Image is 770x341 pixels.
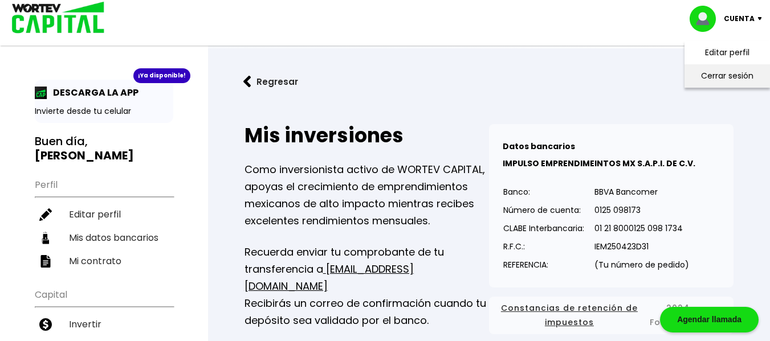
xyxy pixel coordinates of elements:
a: Invertir [35,313,173,336]
button: Constancias de retención de impuestos2024 Formato zip [498,301,724,330]
p: R.F.C.: [503,238,584,255]
a: Mis datos bancarios [35,226,173,249]
img: profile-image [690,6,724,32]
p: 01 21 8000125 098 1734 [594,220,689,237]
a: Editar perfil [705,47,749,59]
b: [PERSON_NAME] [35,147,134,163]
img: invertir-icon.b3b967d7.svg [39,318,52,331]
span: Constancias de retención de impuestos [498,301,641,330]
p: Recuerda enviar tu comprobante de tu transferencia a Recibirás un correo de confirmación cuando t... [245,244,489,329]
b: IMPULSO EMPRENDIMEINTOS MX S.A.P.I. DE C.V. [503,158,695,169]
p: Banco: [503,183,584,200]
ul: Perfil [35,172,173,273]
img: contrato-icon.f2db500c.svg [39,255,52,268]
img: app-icon [35,87,47,99]
div: Agendar llamada [660,307,759,332]
a: flecha izquierdaRegresar [226,67,752,97]
a: Mi contrato [35,249,173,273]
p: Cuenta [724,10,755,27]
p: BBVA Bancomer [594,183,689,200]
p: (Tu número de pedido) [594,256,689,273]
a: [EMAIL_ADDRESS][DOMAIN_NAME] [245,262,414,293]
b: Datos bancarios [503,141,575,152]
p: REFERENCIA: [503,256,584,273]
button: Regresar [226,67,315,97]
p: Número de cuenta: [503,202,584,219]
p: Como inversionista activo de WORTEV CAPITAL, apoyas el crecimiento de emprendimientos mexicanos d... [245,161,489,229]
p: DESCARGA LA APP [47,85,138,100]
h2: Mis inversiones [245,124,489,147]
p: 0125 098173 [594,202,689,219]
p: Invierte desde tu celular [35,105,173,117]
img: flecha izquierda [243,76,251,88]
img: datos-icon.10cf9172.svg [39,232,52,244]
h3: Buen día, [35,134,173,163]
div: ¡Ya disponible! [133,68,190,83]
p: IEM250423D31 [594,238,689,255]
img: icon-down [755,17,770,20]
a: Editar perfil [35,203,173,226]
img: editar-icon.952d3147.svg [39,208,52,221]
p: CLABE Interbancaria: [503,220,584,237]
